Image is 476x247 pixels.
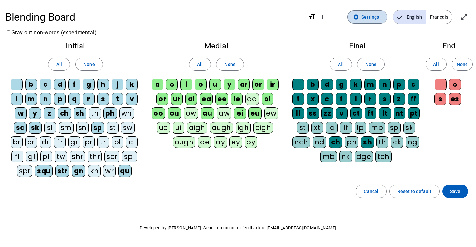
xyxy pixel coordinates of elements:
div: ll [292,107,304,119]
div: z [393,93,405,105]
div: ch [58,107,71,119]
button: Save [442,185,468,198]
div: ie [231,93,243,105]
div: lf [340,122,352,134]
div: sc [14,122,27,134]
div: ch [329,136,342,148]
div: ey [229,136,242,148]
span: Reset to default [397,187,431,195]
mat-icon: settings [353,14,359,20]
div: ng [406,136,419,148]
button: None [216,58,244,71]
div: c [40,79,51,90]
div: sm [59,122,74,134]
div: sp [91,122,104,134]
div: r [83,93,95,105]
div: i [180,79,192,90]
div: eu [248,107,262,119]
div: er [252,79,264,90]
div: ss [307,107,319,119]
div: ph [345,136,358,148]
div: igh [236,122,251,134]
span: All [338,60,343,68]
div: oa [245,93,259,105]
div: l [11,93,23,105]
div: c [321,93,333,105]
div: ue [157,122,170,134]
mat-icon: remove [332,13,339,21]
div: es [449,93,461,105]
div: dge [355,151,373,162]
div: l [350,93,362,105]
div: gl [26,151,38,162]
div: e [449,79,461,90]
div: ct [350,107,362,119]
div: sw [121,122,135,134]
div: g [83,79,95,90]
span: None [83,60,95,68]
div: n [379,79,391,90]
div: pl [40,151,52,162]
div: au [201,107,214,119]
div: r [364,93,376,105]
div: ou [168,107,181,119]
div: z [44,107,55,119]
div: wr [103,165,116,177]
div: pt [408,107,420,119]
span: All [433,60,439,68]
p: Developed by [PERSON_NAME]. Send comments or feedback to [EMAIL_ADDRESS][DOMAIN_NAME] [5,224,471,232]
div: mb [320,151,337,162]
div: ff [408,93,419,105]
div: ph [103,107,117,119]
div: ld [326,122,338,134]
button: Decrease font size [329,10,342,24]
div: m [364,79,376,90]
h1: Blending Board [5,7,303,28]
div: sn [76,122,89,134]
div: sl [44,122,56,134]
h2: Initial [10,42,141,50]
div: u [209,79,221,90]
div: nk [339,151,352,162]
div: tw [55,151,67,162]
div: kn [88,165,101,177]
div: b [307,79,319,90]
div: o [195,79,207,90]
mat-icon: add [319,13,326,21]
button: All [48,58,70,71]
button: None [75,58,103,71]
div: tr [97,136,109,148]
div: gn [72,165,85,177]
div: cl [126,136,138,148]
div: e [166,79,178,90]
span: None [224,60,235,68]
div: oo [152,107,165,119]
div: g [336,79,347,90]
div: a [152,79,163,90]
div: oi [262,93,273,105]
div: gr [68,136,80,148]
div: sk [403,122,415,134]
mat-icon: open_in_full [460,13,468,21]
div: str [55,165,70,177]
div: fl [11,151,23,162]
label: Gray out non-words (experimental) [5,29,97,36]
div: ir [267,79,279,90]
mat-button-toggle-group: Language selection [393,10,452,24]
div: eigh [253,122,273,134]
div: ft [365,107,376,119]
span: Save [450,187,460,195]
div: ee [215,93,228,105]
div: bl [112,136,123,148]
div: f [336,93,347,105]
div: d [321,79,333,90]
div: nd [313,136,326,148]
div: zz [321,107,333,119]
div: ea [200,93,213,105]
div: y [224,79,235,90]
div: ay [214,136,227,148]
h2: End [433,42,466,50]
div: sh [361,136,374,148]
div: xt [311,122,323,134]
div: nt [394,107,405,119]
